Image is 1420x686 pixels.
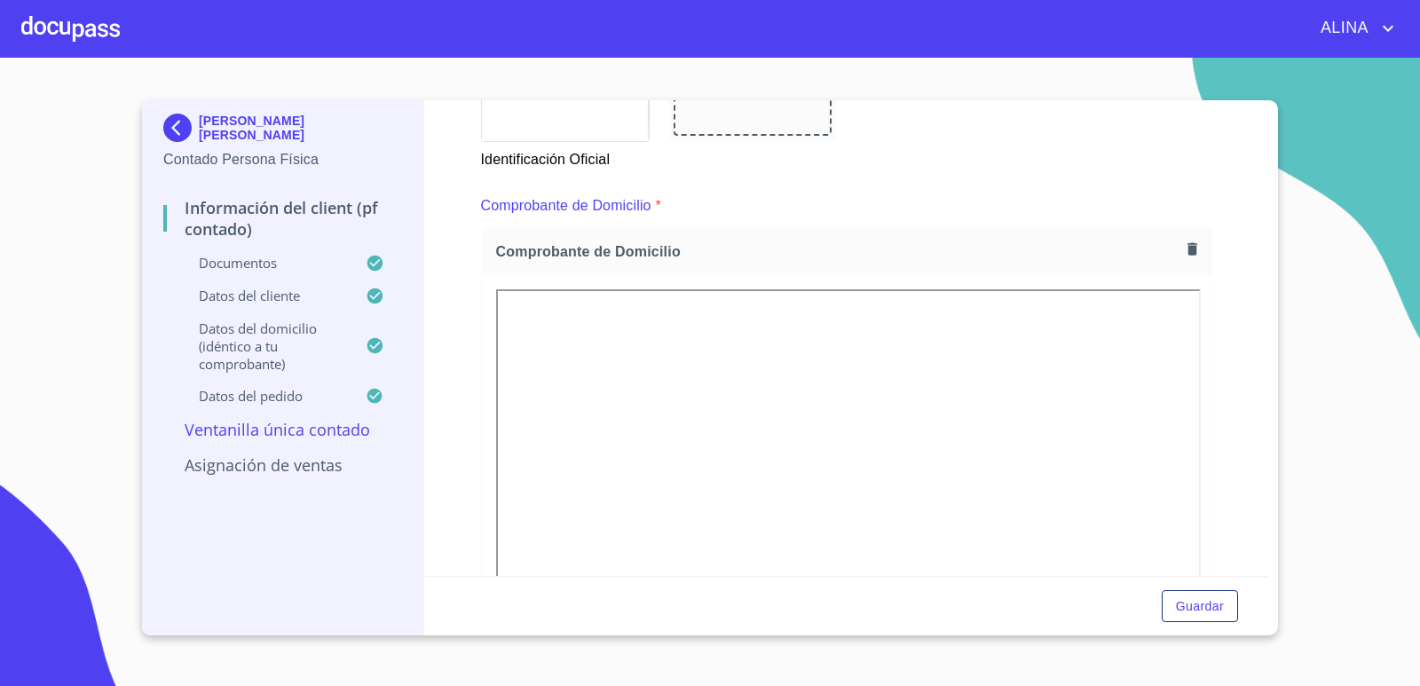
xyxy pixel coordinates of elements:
[163,387,366,405] p: Datos del pedido
[163,287,366,304] p: Datos del cliente
[1162,590,1238,623] button: Guardar
[163,197,402,240] p: Información del Client (PF contado)
[163,114,199,142] img: Docupass spot blue
[163,454,402,476] p: Asignación de Ventas
[163,254,366,272] p: Documentos
[163,319,366,373] p: Datos del domicilio (idéntico a tu comprobante)
[1307,14,1399,43] button: account of current user
[199,114,402,142] p: [PERSON_NAME] [PERSON_NAME]
[481,142,648,170] p: Identificación Oficial
[1176,595,1224,618] span: Guardar
[496,242,1180,261] span: Comprobante de Domicilio
[163,419,402,440] p: Ventanilla única contado
[481,195,651,217] p: Comprobante de Domicilio
[1307,14,1377,43] span: ALINA
[163,149,402,170] p: Contado Persona Física
[163,114,402,149] div: [PERSON_NAME] [PERSON_NAME]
